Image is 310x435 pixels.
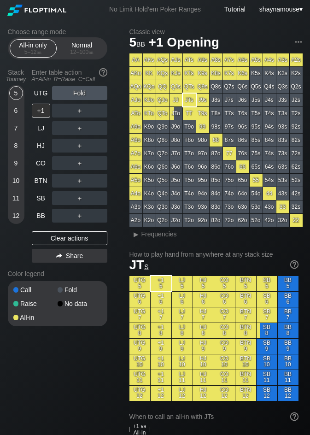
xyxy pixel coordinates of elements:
div: 97o [196,147,209,160]
div: LJ [32,121,50,135]
span: 5 [128,35,146,51]
div: 7 [9,121,23,135]
div: K6o [143,160,156,173]
div: K9s [196,67,209,80]
div: 22 [290,214,303,227]
div: Q9s [196,80,209,93]
div: 88 [210,134,222,147]
div: BB [32,209,50,223]
div: 5 – 12 [14,49,53,55]
div: 96o [196,160,209,173]
div: T4s [263,107,276,120]
div: 72o [223,214,236,227]
div: QTo [156,107,169,120]
div: K3s [276,67,289,80]
div: +1 [32,104,50,118]
div: J5o [170,174,182,187]
div: 65s [250,160,263,173]
div: Tourney [4,76,28,82]
div: CO 8 [214,323,235,338]
div: LJ 10 [172,354,193,370]
div: ATo [129,107,142,120]
div: UTG 12 [129,386,150,401]
div: SB 9 [257,339,277,354]
div: Share [32,249,107,263]
div: ＋ [52,104,107,118]
img: ellipsis.fd386fe8.svg [293,37,304,47]
div: SB 12 [257,386,277,401]
div: AKs [143,53,156,66]
div: KK [143,67,156,80]
div: Q6o [156,160,169,173]
a: Tutorial [224,6,246,13]
div: 6 [9,104,23,118]
div: T8o [183,134,196,147]
div: 84o [210,187,222,200]
div: LJ 7 [172,307,193,323]
div: A7o [129,147,142,160]
div: T5o [183,174,196,187]
div: 12 [9,209,23,223]
h2: Classic view [129,28,303,35]
div: KQs [156,67,169,80]
div: JTo [170,107,182,120]
div: Normal [61,40,103,57]
div: 76o [223,160,236,173]
div: 74o [223,187,236,200]
div: BTN 10 [235,354,256,370]
span: bb [37,49,42,55]
div: K4s [263,67,276,80]
div: 99 [196,120,209,133]
div: T5s [250,107,263,120]
div: BB 7 [278,307,298,323]
span: bb [88,49,94,55]
div: UTG 7 [129,307,150,323]
div: UTG 8 [129,323,150,338]
div: ＋ [52,156,107,170]
div: A7s [223,53,236,66]
span: JT [129,258,149,272]
div: K5s [250,67,263,80]
div: 92o [196,214,209,227]
div: SB [32,191,50,205]
div: J5s [250,94,263,106]
div: J4o [170,187,182,200]
div: BTN [32,174,50,188]
div: K2s [290,67,303,80]
div: A5o [129,174,142,187]
div: 84s [263,134,276,147]
div: T2s [290,107,303,120]
div: HJ 9 [193,339,214,354]
div: A6o [129,160,142,173]
div: T4o [183,187,196,200]
div: A4o [129,187,142,200]
div: LJ 5 [172,276,193,291]
div: 95s [250,120,263,133]
div: 98o [196,134,209,147]
div: SB 10 [257,354,277,370]
div: ＋ [52,191,107,205]
div: K2o [143,214,156,227]
div: K7s [223,67,236,80]
div: K8o [143,134,156,147]
div: BTN 8 [235,323,256,338]
div: UTG [32,86,50,100]
div: ＋ [52,139,107,153]
div: All-in [13,314,58,321]
div: 93s [276,120,289,133]
div: 52s [290,174,303,187]
img: help.32db89a4.svg [289,411,299,422]
div: 42o [263,214,276,227]
div: 82o [210,214,222,227]
div: CO 12 [214,386,235,401]
div: A4s [263,53,276,66]
div: T3s [276,107,289,120]
div: KQo [143,80,156,93]
div: Q2s [290,80,303,93]
div: 82s [290,134,303,147]
div: No data [58,300,102,307]
div: CO 7 [214,307,235,323]
div: 66 [236,160,249,173]
div: UTG 9 [129,339,150,354]
div: Q5o [156,174,169,187]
